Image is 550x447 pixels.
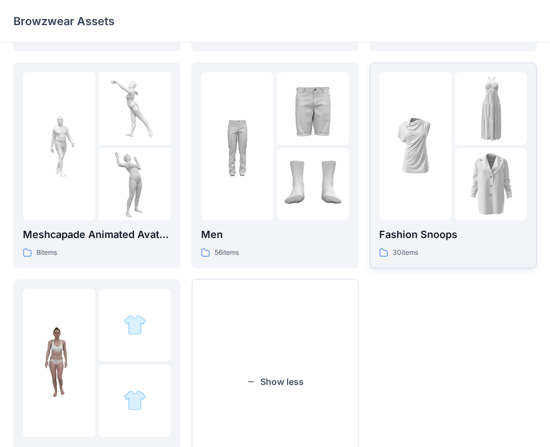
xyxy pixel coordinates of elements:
[123,389,146,412] img: folder 3
[379,110,452,183] img: folder 1
[23,326,95,399] img: folder 1
[201,110,274,183] img: folder 1
[379,227,527,242] p: Fashion Snoops
[277,148,350,221] img: folder 3
[214,247,239,259] p: 56 items
[455,148,528,221] img: folder 3
[99,72,171,145] img: folder 2
[23,110,95,183] img: folder 1
[455,72,528,145] img: folder 2
[393,247,418,259] p: 30 items
[23,227,171,242] p: Meshcapade Animated Avatars
[123,313,146,336] img: folder 2
[192,63,358,268] a: folder 1folder 2folder 3Men56items
[13,63,180,268] a: folder 1folder 2folder 3Meshcapade Animated Avatars8items
[277,72,350,145] img: folder 2
[13,13,114,29] p: Browzwear Assets
[370,63,537,268] a: folder 1folder 2folder 3Fashion Snoops30items
[99,148,171,221] img: folder 3
[36,247,57,259] p: 8 items
[201,227,349,242] p: Men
